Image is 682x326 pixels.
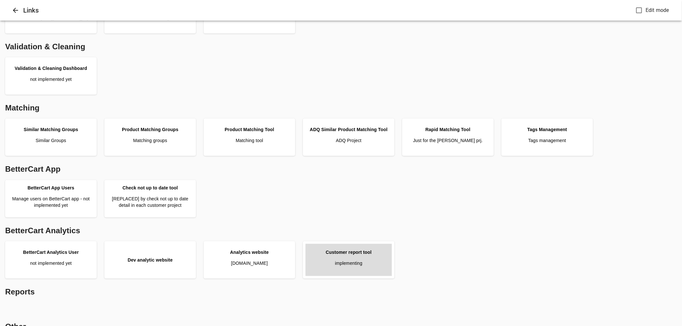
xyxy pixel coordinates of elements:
a: ADQ Similar Product Matching ToolADQ Project [306,121,392,153]
a: BetterCart App UsersManage users on BetterCart app - not implemented yet [8,183,94,215]
a: Validation & Cleaning Dashboardnot implemented yet [8,60,94,92]
div: Rapid Matching Tool [425,126,470,133]
a: Product Matching GroupsMatching groups [107,121,193,153]
a: Rapid Matching ToolJust for the [PERSON_NAME] prj. [405,121,491,153]
h6: Links [23,5,633,15]
a: BetterCart Analytics Usernot implemented yet [8,244,94,276]
div: Analytics website [230,249,269,255]
p: implementing [335,260,362,266]
div: Validation & Cleaning [3,39,679,55]
div: Reports [3,284,679,300]
p: not implemented yet [30,76,72,82]
div: Check not up to date tool [122,185,178,191]
a: Product Matching ToolMatching tool [206,121,293,153]
p: Similar Groups [36,137,66,144]
p: Tags management [528,137,566,144]
div: ADQ Similar Product Matching Tool [310,126,387,133]
p: Matching groups [133,137,167,144]
p: Just for the [PERSON_NAME] prj. [413,137,483,144]
div: Dev analytic website [128,257,173,263]
div: BetterCart Analytics User [23,249,79,255]
p: Matching tool [236,137,263,144]
p: ADQ Project [336,137,361,144]
a: Analytics website[DOMAIN_NAME] [206,244,293,276]
div: Matching [3,100,679,116]
p: [REPLACED] by check not up to date detail in each customer project [107,196,193,208]
div: Tags Management [527,126,567,133]
a: Similar Matching GroupsSimilar Groups [8,121,94,153]
div: BetterCart App Users [28,185,74,191]
p: [DOMAIN_NAME] [231,260,268,266]
span: Edit mode [646,6,669,14]
a: Check not up to date tool[REPLACED] by check not up to date detail in each customer project [107,183,193,215]
div: Product Matching Groups [122,126,178,133]
p: not implemented yet [30,260,72,266]
div: BetterCart Analytics [3,223,679,239]
a: Tags ManagementTags management [504,121,590,153]
div: Product Matching Tool [225,126,274,133]
div: Validation & Cleaning Dashboard [15,65,87,72]
div: Similar Matching Groups [24,126,78,133]
div: BetterCart App [3,161,679,177]
a: Dev analytic website [107,244,193,276]
div: Customer report tool [326,249,372,255]
a: Customer report toolimplementing [306,244,392,276]
button: Close [8,3,23,18]
p: Manage users on BetterCart app - not implemented yet [8,196,94,208]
